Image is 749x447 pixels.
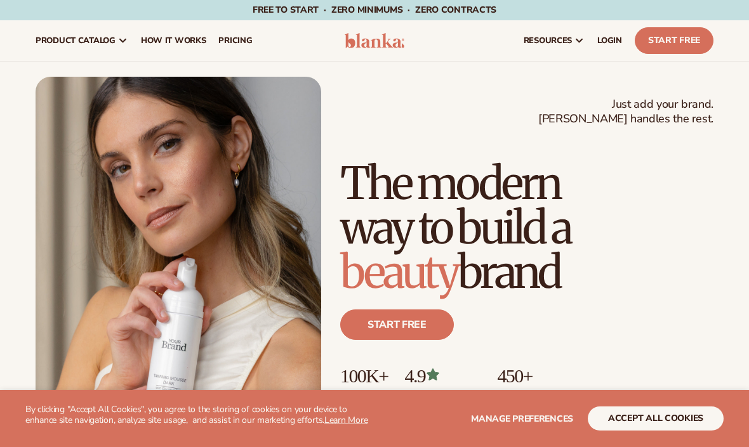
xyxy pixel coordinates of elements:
p: 100K+ [340,365,392,386]
a: Learn More [324,414,368,426]
p: 450+ [497,365,593,386]
span: beauty [340,244,458,300]
span: Just add your brand. [PERSON_NAME] handles the rest. [538,97,713,127]
span: resources [524,36,572,46]
p: High-quality products [497,386,593,407]
span: product catalog [36,36,116,46]
span: How It Works [141,36,206,46]
a: LOGIN [591,20,628,61]
a: product catalog [29,20,135,61]
button: Manage preferences [471,406,573,431]
img: logo [345,33,404,48]
span: pricing [218,36,252,46]
p: 4.9 [405,365,485,386]
p: Over 400 reviews [405,386,485,407]
span: Manage preferences [471,413,573,425]
span: Free to start · ZERO minimums · ZERO contracts [253,4,496,16]
a: Start free [340,309,454,340]
p: By clicking "Accept All Cookies", you agree to the storing of cookies on your device to enhance s... [25,405,374,426]
button: accept all cookies [588,406,724,431]
a: How It Works [135,20,213,61]
a: Start Free [635,27,713,54]
a: pricing [212,20,258,61]
span: LOGIN [597,36,622,46]
h1: The modern way to build a brand [340,161,713,294]
p: Brands built [340,386,392,407]
img: Female holding tanning mousse. [36,77,321,436]
a: resources [517,20,591,61]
